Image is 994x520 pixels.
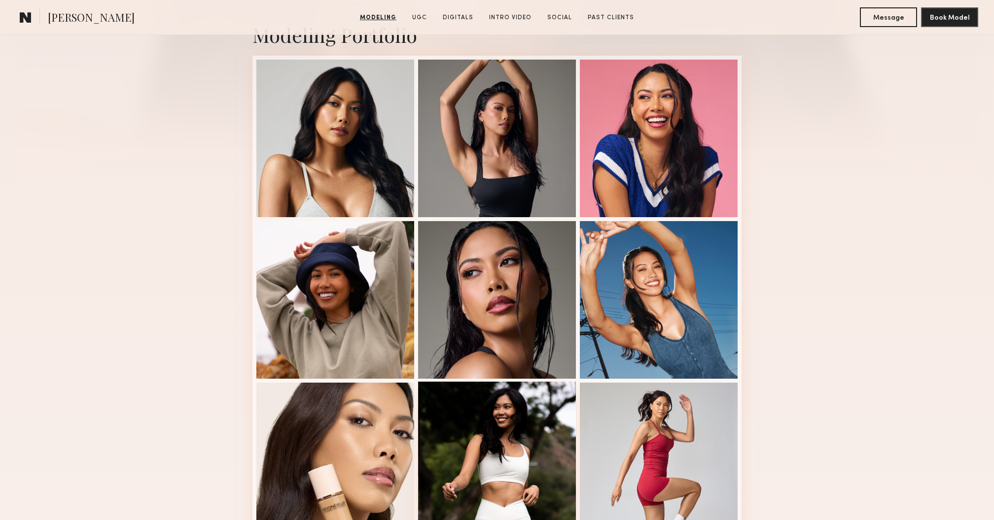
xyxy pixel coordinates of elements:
[408,13,431,22] a: UGC
[485,13,535,22] a: Intro Video
[48,10,135,27] span: [PERSON_NAME]
[356,13,400,22] a: Modeling
[439,13,477,22] a: Digitals
[921,13,978,21] a: Book Model
[543,13,576,22] a: Social
[860,7,917,27] button: Message
[921,7,978,27] button: Book Model
[584,13,638,22] a: Past Clients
